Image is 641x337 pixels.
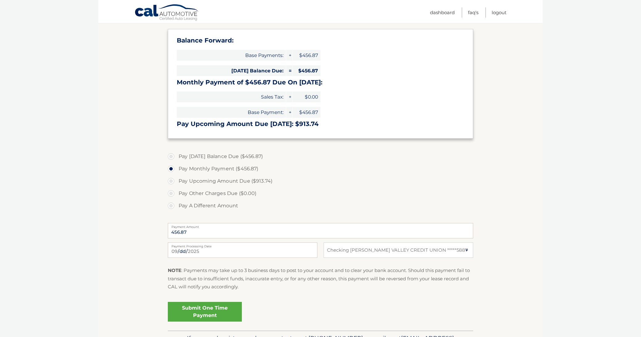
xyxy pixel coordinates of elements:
[168,223,473,238] input: Payment Amount
[168,223,473,228] label: Payment Amount
[293,91,320,102] span: $0.00
[468,7,478,18] a: FAQ's
[177,65,286,76] span: [DATE] Balance Due:
[430,7,455,18] a: Dashboard
[286,91,292,102] span: +
[168,242,317,247] label: Payment Processing Date
[177,107,286,118] span: Base Payment:
[177,50,286,61] span: Base Payments:
[168,150,473,163] label: Pay [DATE] Balance Due ($456.87)
[168,242,317,258] input: Payment Date
[168,163,473,175] label: Pay Monthly Payment ($456.87)
[286,65,292,76] span: =
[177,91,286,102] span: Sales Tax:
[177,79,464,86] h3: Monthly Payment of $456.87 Due On [DATE]:
[134,4,199,22] a: Cal Automotive
[168,266,473,291] p: : Payments may take up to 3 business days to post to your account and to clear your bank account....
[286,50,292,61] span: +
[293,50,320,61] span: $456.87
[168,200,473,212] label: Pay A Different Amount
[168,302,242,322] a: Submit One Time Payment
[293,107,320,118] span: $456.87
[286,107,292,118] span: +
[168,187,473,200] label: Pay Other Charges Due ($0.00)
[177,120,464,128] h3: Pay Upcoming Amount Due [DATE]: $913.74
[492,7,507,18] a: Logout
[168,175,473,187] label: Pay Upcoming Amount Due ($913.74)
[293,65,320,76] span: $456.87
[168,267,181,273] strong: NOTE
[177,37,464,44] h3: Balance Forward:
